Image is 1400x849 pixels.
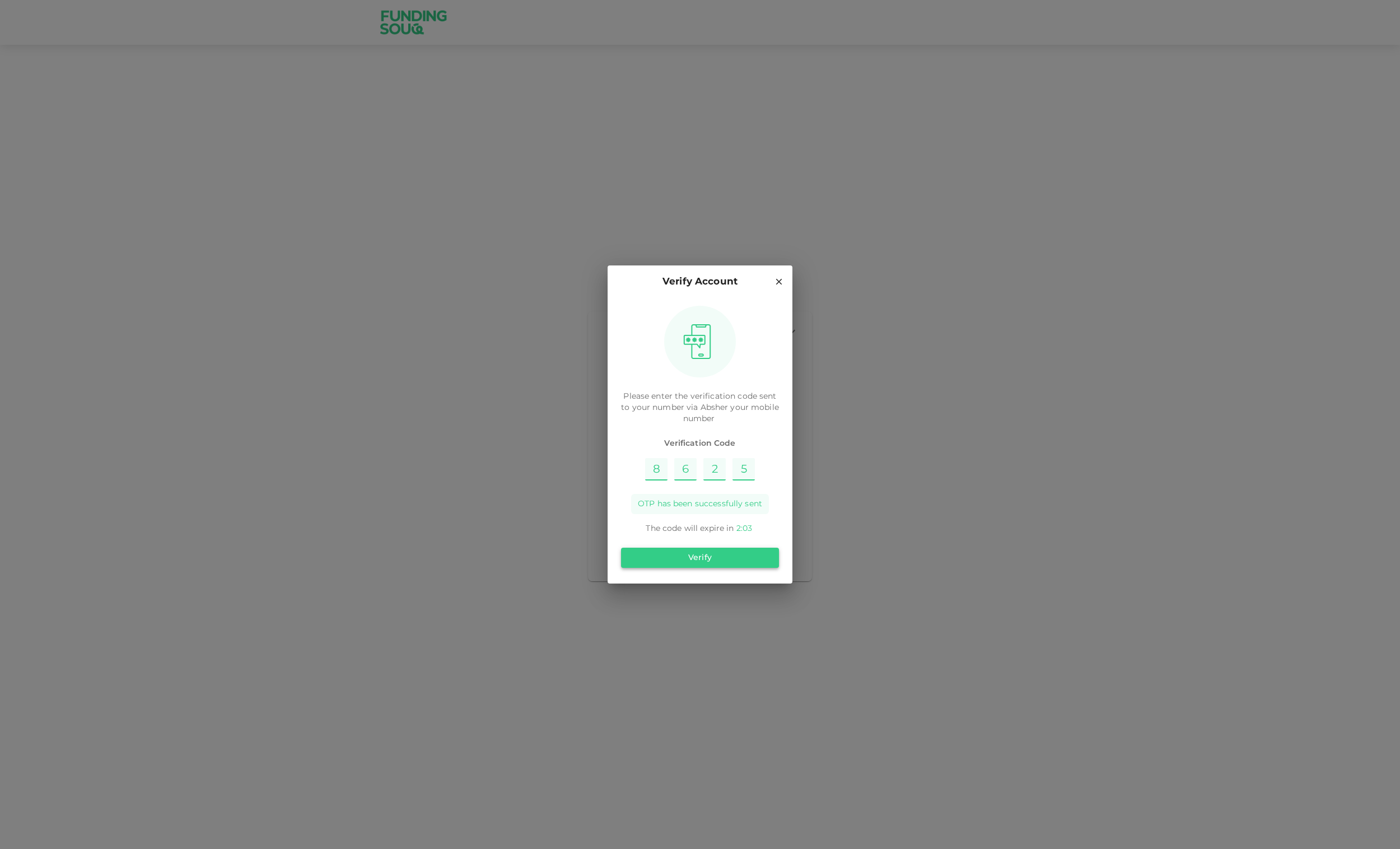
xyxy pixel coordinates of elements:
span: 2 : 03 [736,525,752,533]
input: Please enter OTP character 2 [674,458,697,481]
span: your mobile number [683,404,779,423]
span: OTP has been successfully sent [638,498,762,510]
span: The code will expire in [646,525,734,533]
input: Please enter OTP character 4 [732,458,755,481]
span: Verification Code [621,438,779,449]
button: Verify [621,548,779,568]
input: Please enter OTP character 1 [645,458,668,481]
img: otpImage [679,324,715,360]
input: Please enter OTP character 3 [703,458,726,481]
p: Verify Account [662,274,738,290]
p: Please enter the verification code sent to your number via Absher [621,391,779,424]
